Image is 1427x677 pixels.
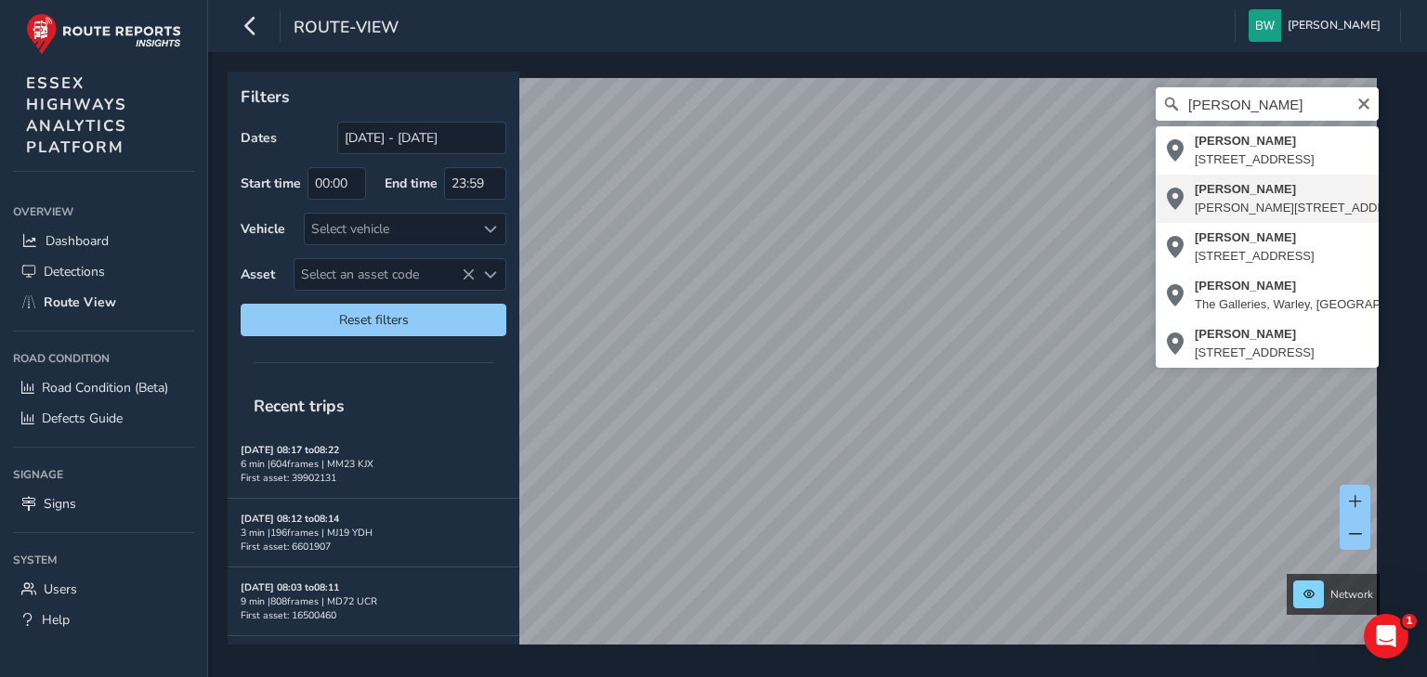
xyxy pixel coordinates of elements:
div: 3 min | 196 frames | MJ19 YDH [241,526,506,540]
div: [PERSON_NAME] [1195,132,1315,150]
div: [PERSON_NAME] [1195,325,1315,344]
label: Dates [241,129,277,147]
p: Filters [241,85,506,109]
div: Signage [13,461,194,488]
iframe: Intercom live chat [1364,614,1408,658]
div: Select an asset code [475,259,505,290]
span: Users [44,580,77,598]
div: [PERSON_NAME][STREET_ADDRESS] [1195,199,1414,217]
span: Detections [44,263,105,280]
span: First asset: 39902131 [241,471,336,485]
img: diamond-layout [1249,9,1281,42]
span: Road Condition (Beta) [42,379,168,397]
div: Overview [13,198,194,226]
a: Detections [13,256,194,287]
div: Select vehicle [305,214,475,244]
span: Route View [44,293,116,311]
span: Network [1330,587,1373,602]
a: Route View [13,287,194,318]
a: Help [13,605,194,635]
div: System [13,546,194,574]
span: Dashboard [46,232,109,250]
button: Reset filters [241,304,506,336]
strong: [DATE] 08:03 to 08:11 [241,580,339,594]
strong: [DATE] 08:12 to 08:14 [241,512,339,526]
button: [PERSON_NAME] [1249,9,1387,42]
label: Start time [241,175,301,192]
span: First asset: 16500460 [241,608,336,622]
span: Defects Guide [42,410,123,427]
div: 6 min | 604 frames | MM23 KJX [241,457,506,471]
strong: [DATE] 08:17 to 08:22 [241,443,339,457]
span: Select an asset code [295,259,475,290]
span: route-view [294,16,399,42]
a: Dashboard [13,226,194,256]
span: 1 [1402,614,1417,629]
div: [PERSON_NAME] [1195,228,1315,247]
div: [STREET_ADDRESS] [1195,344,1315,362]
span: [PERSON_NAME] [1288,9,1381,42]
a: Users [13,574,194,605]
div: [STREET_ADDRESS] [1195,247,1315,266]
label: End time [385,175,438,192]
div: [STREET_ADDRESS] [1195,150,1315,169]
span: Signs [44,495,76,513]
span: ESSEX HIGHWAYS ANALYTICS PLATFORM [26,72,127,158]
div: 9 min | 808 frames | MD72 UCR [241,594,506,608]
canvas: Map [234,78,1377,666]
a: Defects Guide [13,403,194,434]
label: Vehicle [241,220,285,238]
span: Recent trips [241,382,358,430]
div: Road Condition [13,345,194,372]
div: [PERSON_NAME] [1195,180,1414,199]
a: Road Condition (Beta) [13,372,194,403]
a: Signs [13,488,194,519]
span: Reset filters [255,311,492,329]
span: First asset: 6601907 [241,540,331,553]
label: Asset [241,266,275,283]
input: Search [1156,87,1379,121]
img: rr logo [26,13,181,55]
button: Clear [1356,94,1371,111]
span: Help [42,611,70,629]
